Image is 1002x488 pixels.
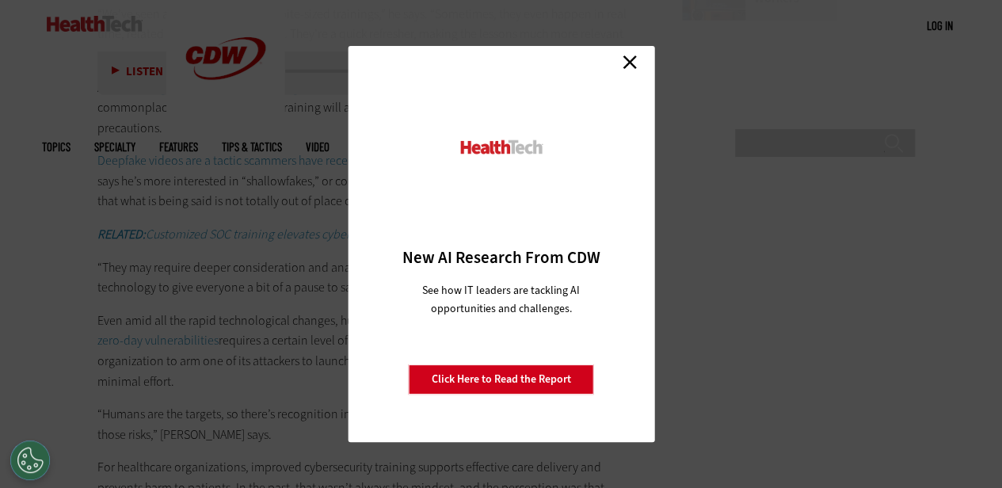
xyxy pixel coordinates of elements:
p: See how IT leaders are tackling AI opportunities and challenges. [403,281,599,318]
div: Cookies Settings [10,440,50,480]
button: Open Preferences [10,440,50,480]
h3: New AI Research From CDW [375,246,627,269]
a: Click Here to Read the Report [409,364,594,395]
img: HealthTech_0.png [458,139,544,155]
a: Close [618,50,642,74]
